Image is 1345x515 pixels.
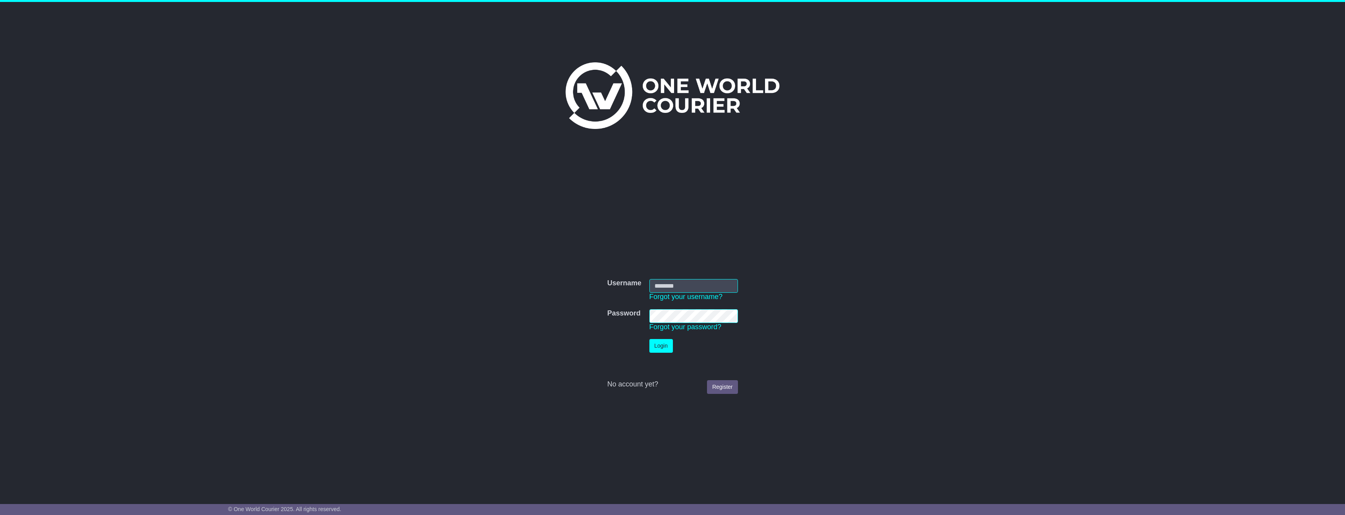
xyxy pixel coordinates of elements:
img: One World [566,62,779,129]
button: Login [649,339,673,353]
label: Password [607,309,640,318]
span: © One World Courier 2025. All rights reserved. [228,506,341,512]
a: Forgot your username? [649,293,723,301]
label: Username [607,279,641,288]
a: Register [707,380,738,394]
div: No account yet? [607,380,738,389]
a: Forgot your password? [649,323,721,331]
